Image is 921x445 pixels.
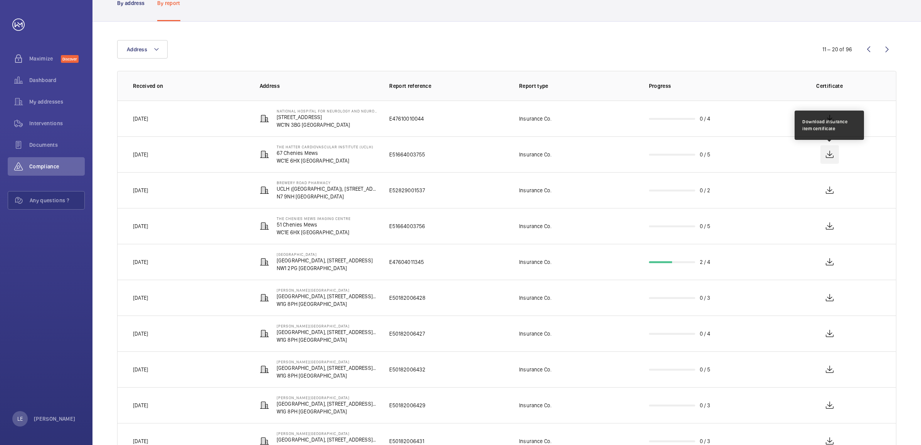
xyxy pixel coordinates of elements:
span: Maximize [29,55,61,62]
p: 67 Chenies Mews [277,149,373,157]
p: 0 / 4 [700,115,711,123]
p: 0 / 4 [700,330,711,338]
p: [DATE] [133,401,148,409]
p: [PERSON_NAME][GEOGRAPHIC_DATA] [277,395,377,400]
p: Insurance Co. [519,294,551,302]
p: [GEOGRAPHIC_DATA], [STREET_ADDRESS] [277,257,373,264]
span: Dashboard [29,76,85,84]
div: Download insurance item certificate [802,118,856,132]
p: [GEOGRAPHIC_DATA], [STREET_ADDRESS][PERSON_NAME], [277,328,377,336]
p: Insurance Co. [519,366,551,373]
span: Compliance [29,163,85,170]
p: [DATE] [133,151,148,158]
p: Insurance Co. [519,151,551,158]
p: [GEOGRAPHIC_DATA] [277,252,373,257]
p: [DATE] [133,258,148,266]
p: National Hospital for Neurology and Neurosurgery (Queen [PERSON_NAME]) [277,109,377,113]
p: E47610010044 [389,115,424,123]
p: Insurance Co. [519,401,551,409]
p: [GEOGRAPHIC_DATA], [STREET_ADDRESS][PERSON_NAME], [277,292,377,300]
p: W1G 8PH [GEOGRAPHIC_DATA] [277,372,377,380]
p: [DATE] [133,222,148,230]
p: Insurance Co. [519,222,551,230]
p: Address [260,82,377,90]
p: Certificate [778,82,881,90]
p: Progress [649,82,766,90]
p: [DATE] [133,330,148,338]
p: Report reference [389,82,507,90]
p: [DATE] [133,437,148,445]
p: [DATE] [133,186,148,194]
p: Brewery Road Pharmacy [277,180,377,185]
p: 2 / 4 [700,258,711,266]
p: [GEOGRAPHIC_DATA], [STREET_ADDRESS][PERSON_NAME], [277,400,377,408]
p: E50182006431 [389,437,424,445]
p: [PERSON_NAME][GEOGRAPHIC_DATA] [277,288,377,292]
p: E50182006429 [389,401,425,409]
p: [PERSON_NAME] [34,415,76,423]
p: E51664003755 [389,151,425,158]
p: E47604011345 [389,258,424,266]
p: Insurance Co. [519,330,551,338]
p: 0 / 5 [700,222,711,230]
p: W1G 8PH [GEOGRAPHIC_DATA] [277,300,377,308]
p: 0 / 3 [700,294,711,302]
p: 0 / 5 [700,366,711,373]
p: W1G 8PH [GEOGRAPHIC_DATA] [277,336,377,344]
p: NW1 2PG [GEOGRAPHIC_DATA] [277,264,373,272]
p: WC1N 3BG [GEOGRAPHIC_DATA] [277,121,377,129]
p: Report type [519,82,637,90]
button: Address [117,40,168,59]
p: [GEOGRAPHIC_DATA], [STREET_ADDRESS][PERSON_NAME], [277,436,377,443]
span: Discover [61,55,79,63]
p: WC1E 6HX [GEOGRAPHIC_DATA] [277,228,351,236]
p: [DATE] [133,294,148,302]
p: Insurance Co. [519,115,551,123]
p: The Hatter Cardiovascular Institute (UCLH) [277,144,373,149]
p: 0 / 5 [700,151,711,158]
p: 0 / 3 [700,437,711,445]
p: The Chenies Mews Imaging Centre [277,216,351,221]
p: E52829001537 [389,186,425,194]
span: Any questions ? [30,196,84,204]
p: W1G 8PH [GEOGRAPHIC_DATA] [277,408,377,415]
span: My addresses [29,98,85,106]
p: N7 9NH [GEOGRAPHIC_DATA] [277,193,377,200]
p: E50182006427 [389,330,425,338]
p: E50182006428 [389,294,425,302]
p: [PERSON_NAME][GEOGRAPHIC_DATA] [277,431,377,436]
p: [DATE] [133,366,148,373]
span: Address [127,46,147,52]
p: [STREET_ADDRESS] [277,113,377,121]
div: 11 – 20 of 96 [822,45,852,53]
p: [PERSON_NAME][GEOGRAPHIC_DATA] [277,324,377,328]
p: [GEOGRAPHIC_DATA], [STREET_ADDRESS][PERSON_NAME], [277,364,377,372]
span: Documents [29,141,85,149]
p: [DATE] [133,115,148,123]
p: WC1E 6HX [GEOGRAPHIC_DATA] [277,157,373,165]
span: Interventions [29,119,85,127]
p: Received on [133,82,247,90]
p: E50182006432 [389,366,425,373]
p: Insurance Co. [519,258,551,266]
p: [PERSON_NAME][GEOGRAPHIC_DATA] [277,359,377,364]
p: 51 Chenies Mews [277,221,351,228]
p: LE [17,415,23,423]
p: 0 / 3 [700,401,711,409]
p: Insurance Co. [519,437,551,445]
p: UCLH ([GEOGRAPHIC_DATA]), [STREET_ADDRESS] Pharmacy [277,185,377,193]
p: Insurance Co. [519,186,551,194]
p: 0 / 2 [700,186,711,194]
p: E51664003756 [389,222,425,230]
